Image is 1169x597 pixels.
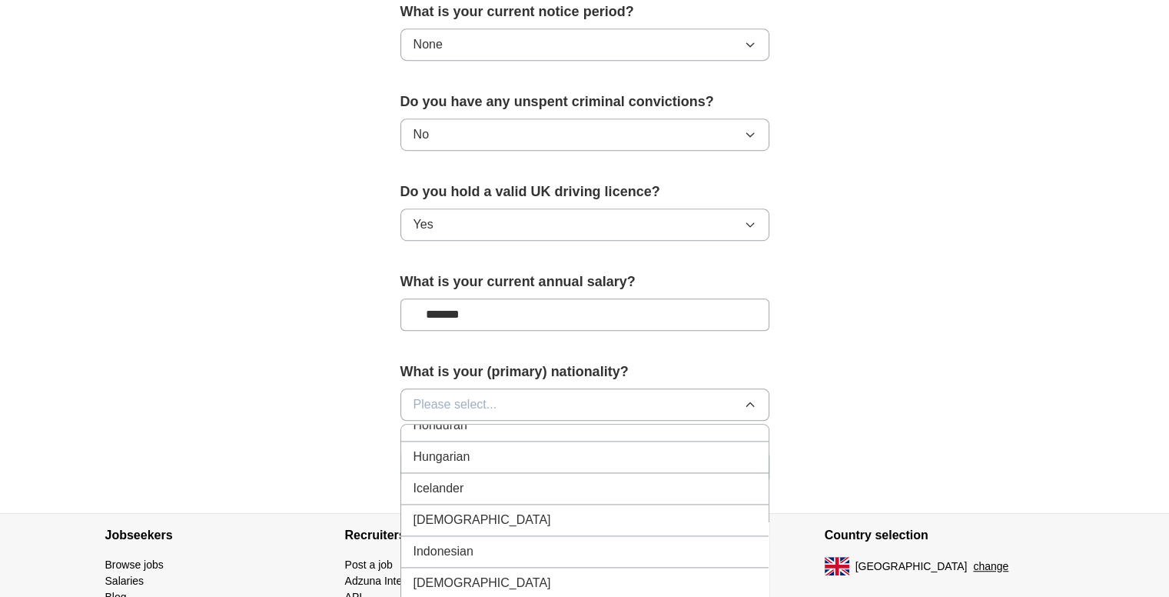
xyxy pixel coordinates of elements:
[413,215,433,234] span: Yes
[413,125,429,144] span: No
[825,514,1064,557] h4: Country selection
[825,557,849,575] img: UK flag
[400,208,769,241] button: Yes
[400,28,769,61] button: None
[973,559,1008,575] button: change
[105,575,144,587] a: Salaries
[105,559,164,571] a: Browse jobs
[413,35,443,54] span: None
[413,511,551,529] span: [DEMOGRAPHIC_DATA]
[413,479,464,498] span: Icelander
[413,542,473,561] span: Indonesian
[400,362,769,382] label: What is your (primary) nationality?
[400,272,769,292] label: What is your current annual salary?
[855,559,968,575] span: [GEOGRAPHIC_DATA]
[400,92,769,112] label: Do you have any unspent criminal convictions?
[413,395,497,414] span: Please select...
[345,575,439,587] a: Adzuna Intelligence
[400,389,769,421] button: Please select...
[400,118,769,151] button: No
[400,2,769,22] label: What is your current notice period?
[413,448,470,466] span: Hungarian
[413,574,551,592] span: [DEMOGRAPHIC_DATA]
[400,182,769,202] label: Do you hold a valid UK driving licence?
[413,416,467,435] span: Honduran
[345,559,393,571] a: Post a job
